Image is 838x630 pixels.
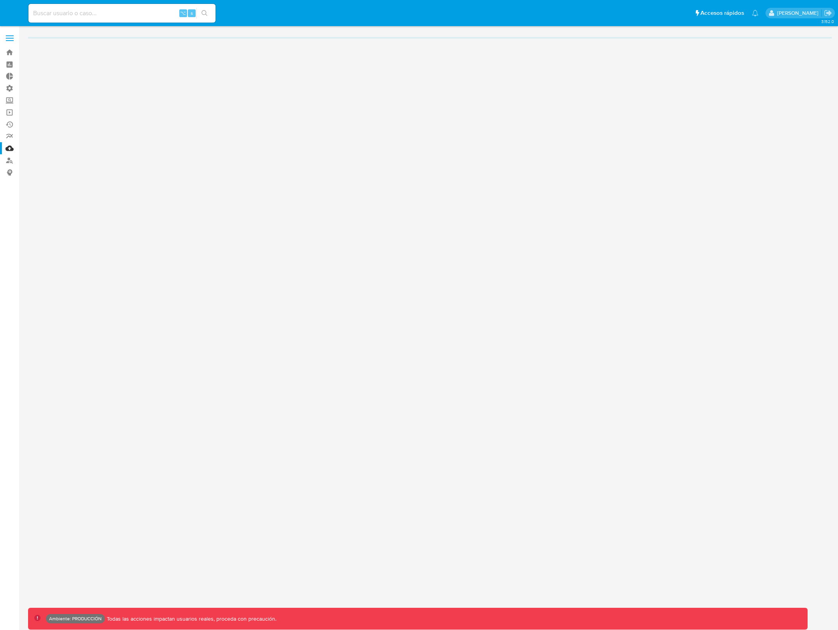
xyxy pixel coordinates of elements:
span: Accesos rápidos [700,9,744,17]
p: Todas las acciones impactan usuarios reales, proceda con precaución. [105,615,276,623]
input: Buscar usuario o caso... [28,8,216,18]
span: s [191,9,193,17]
a: Salir [824,9,832,17]
a: Notificaciones [752,10,758,16]
p: Ambiente: PRODUCCIÓN [49,617,102,620]
p: gaspar.zanini@mercadolibre.com [777,9,821,17]
span: ⌥ [180,9,186,17]
button: search-icon [196,8,212,19]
